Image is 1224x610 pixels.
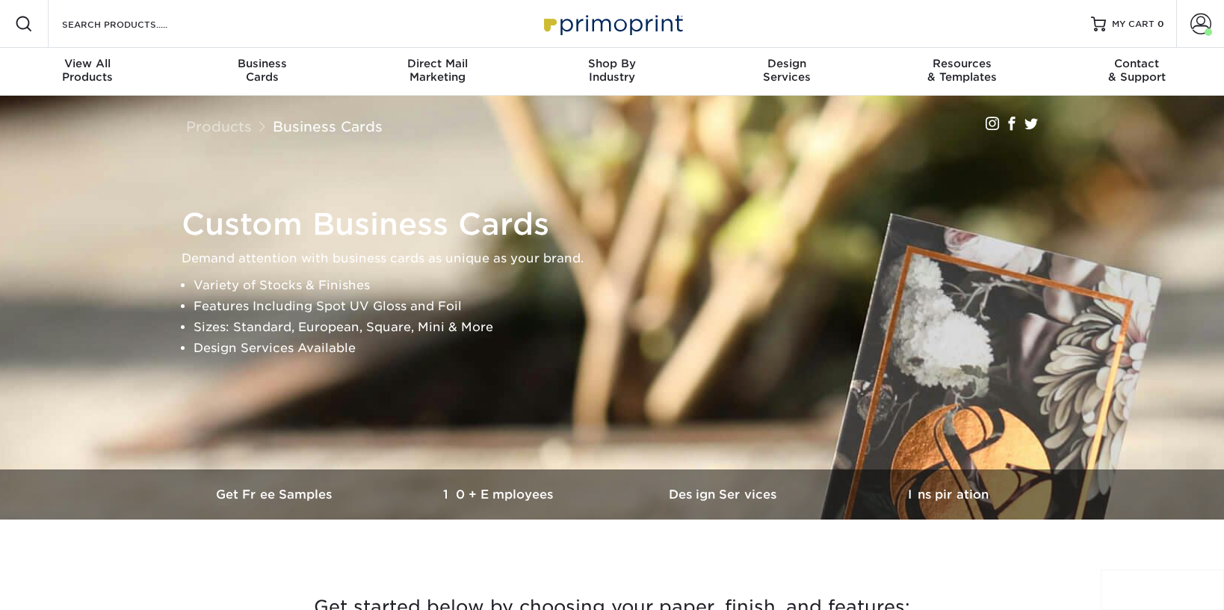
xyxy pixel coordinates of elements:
[699,48,874,96] a: DesignServices
[874,57,1049,84] div: & Templates
[182,248,1056,269] p: Demand attention with business cards as unique as your brand.
[525,57,699,70] span: Shop By
[194,275,1056,296] li: Variety of Stocks & Finishes
[1049,48,1224,96] a: Contact& Support
[175,57,350,70] span: Business
[194,296,1056,317] li: Features Including Spot UV Gloss and Foil
[350,48,525,96] a: Direct MailMarketing
[164,487,388,502] h3: Get Free Samples
[699,57,874,84] div: Services
[836,469,1060,520] a: Inspiration
[388,469,612,520] a: 10+ Employees
[874,48,1049,96] a: Resources& Templates
[61,15,206,33] input: SEARCH PRODUCTS.....
[612,487,836,502] h3: Design Services
[699,57,874,70] span: Design
[175,48,350,96] a: BusinessCards
[388,487,612,502] h3: 10+ Employees
[164,469,388,520] a: Get Free Samples
[525,57,699,84] div: Industry
[874,57,1049,70] span: Resources
[612,469,836,520] a: Design Services
[836,487,1060,502] h3: Inspiration
[273,118,383,135] a: Business Cards
[1049,57,1224,84] div: & Support
[194,338,1056,359] li: Design Services Available
[1157,19,1164,29] span: 0
[525,48,699,96] a: Shop ByIndustry
[186,118,252,135] a: Products
[182,206,1056,242] h1: Custom Business Cards
[175,57,350,84] div: Cards
[537,7,687,40] img: Primoprint
[194,317,1056,338] li: Sizes: Standard, European, Square, Mini & More
[350,57,525,70] span: Direct Mail
[350,57,525,84] div: Marketing
[1112,18,1155,31] span: MY CART
[1049,57,1224,70] span: Contact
